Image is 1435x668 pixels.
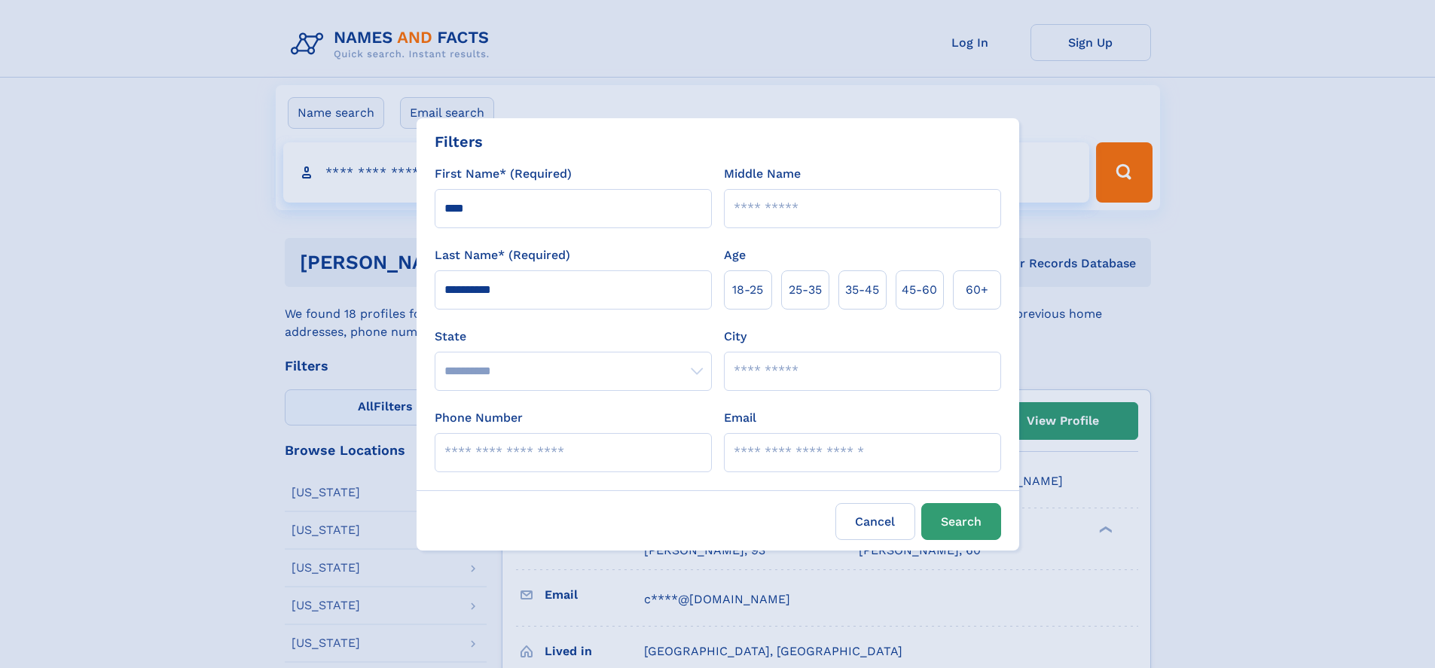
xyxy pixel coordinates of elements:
[435,409,523,427] label: Phone Number
[724,328,747,346] label: City
[835,503,915,540] label: Cancel
[435,130,483,153] div: Filters
[966,281,988,299] span: 60+
[435,328,712,346] label: State
[435,246,570,264] label: Last Name* (Required)
[724,246,746,264] label: Age
[732,281,763,299] span: 18‑25
[435,165,572,183] label: First Name* (Required)
[921,503,1001,540] button: Search
[789,281,822,299] span: 25‑35
[724,165,801,183] label: Middle Name
[845,281,879,299] span: 35‑45
[902,281,937,299] span: 45‑60
[724,409,756,427] label: Email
